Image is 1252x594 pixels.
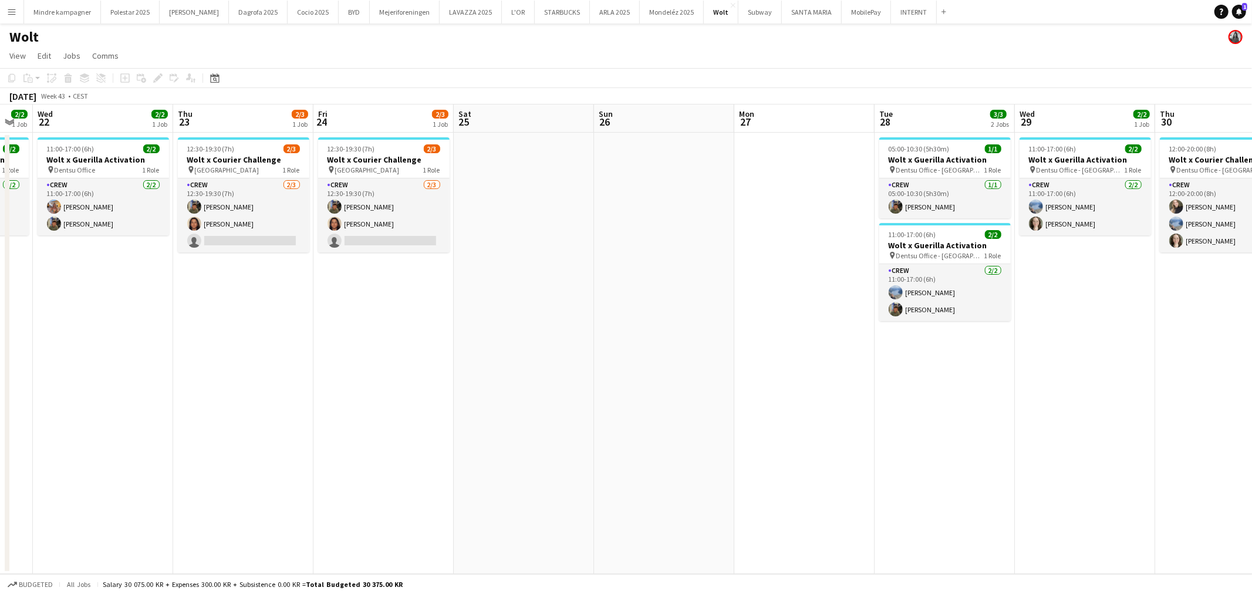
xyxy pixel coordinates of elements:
span: Wed [38,109,53,119]
h1: Wolt [9,28,39,46]
span: 11:00-17:00 (6h) [1029,144,1076,153]
button: Polestar 2025 [101,1,160,23]
app-job-card: 05:00-10:30 (5h30m)1/1Wolt x Guerilla Activation Dentsu Office - [GEOGRAPHIC_DATA]1 RoleCrew1/105... [879,137,1011,218]
button: INTERNT [891,1,937,23]
h3: Wolt x Guerilla Activation [1020,154,1151,165]
span: Mon [739,109,754,119]
button: Cocio 2025 [288,1,339,23]
app-card-role: Crew2/211:00-17:00 (6h)[PERSON_NAME][PERSON_NAME] [879,264,1011,321]
span: 1 [1242,3,1247,11]
span: All jobs [65,580,93,589]
span: 1 Role [2,166,19,174]
span: 2/2 [3,144,19,153]
span: 2/3 [432,110,448,119]
div: 1 Job [152,120,167,129]
span: View [9,50,26,61]
button: BYD [339,1,370,23]
app-job-card: 11:00-17:00 (6h)2/2Wolt x Guerilla Activation Dentsu Office1 RoleCrew2/211:00-17:00 (6h)[PERSON_N... [38,137,169,235]
span: Sun [599,109,613,119]
span: [GEOGRAPHIC_DATA] [195,166,259,174]
button: ARLA 2025 [590,1,640,23]
app-job-card: 11:00-17:00 (6h)2/2Wolt x Guerilla Activation Dentsu Office - [GEOGRAPHIC_DATA]1 RoleCrew2/211:00... [1020,137,1151,235]
h3: Wolt x Guerilla Activation [38,154,169,165]
span: Thu [178,109,193,119]
span: 2/2 [151,110,168,119]
div: 1 Job [12,120,27,129]
app-card-role: Crew2/211:00-17:00 (6h)[PERSON_NAME][PERSON_NAME] [38,178,169,235]
span: Dentsu Office [55,166,96,174]
span: Edit [38,50,51,61]
div: 1 Job [1134,120,1149,129]
button: Wolt [704,1,738,23]
span: 12:00-20:00 (8h) [1169,144,1217,153]
span: Sat [458,109,471,119]
h3: Wolt x Courier Challenge [318,154,450,165]
span: 2/2 [1125,144,1142,153]
span: 12:30-19:30 (7h) [328,144,375,153]
span: 1 Role [984,166,1001,174]
span: Thu [1160,109,1175,119]
span: 1 Role [283,166,300,174]
span: 1 Role [984,251,1001,260]
h3: Wolt x Courier Challenge [178,154,309,165]
span: Dentsu Office - [GEOGRAPHIC_DATA] [896,166,984,174]
span: Fri [318,109,328,119]
span: Week 43 [39,92,68,100]
span: 2/2 [11,110,28,119]
span: Dentsu Office - [GEOGRAPHIC_DATA] [1037,166,1125,174]
span: 29 [1018,115,1035,129]
span: 23 [176,115,193,129]
span: 05:00-10:30 (5h30m) [889,144,950,153]
span: 28 [878,115,893,129]
h3: Wolt x Guerilla Activation [879,240,1011,251]
button: [PERSON_NAME] [160,1,229,23]
app-card-role: Crew2/312:30-19:30 (7h)[PERSON_NAME][PERSON_NAME] [178,178,309,252]
span: 2/2 [1133,110,1150,119]
span: 11:00-17:00 (6h) [47,144,95,153]
button: MobilePay [842,1,891,23]
app-job-card: 12:30-19:30 (7h)2/3Wolt x Courier Challenge [GEOGRAPHIC_DATA]1 RoleCrew2/312:30-19:30 (7h)[PERSON... [178,137,309,252]
div: Salary 30 075.00 KR + Expenses 300.00 KR + Subsistence 0.00 KR = [103,580,403,589]
span: 26 [597,115,613,129]
span: Budgeted [19,580,53,589]
app-card-role: Crew2/211:00-17:00 (6h)[PERSON_NAME][PERSON_NAME] [1020,178,1151,235]
app-job-card: 12:30-19:30 (7h)2/3Wolt x Courier Challenge [GEOGRAPHIC_DATA]1 RoleCrew2/312:30-19:30 (7h)[PERSON... [318,137,450,252]
span: [GEOGRAPHIC_DATA] [335,166,400,174]
span: Jobs [63,50,80,61]
app-card-role: Crew2/312:30-19:30 (7h)[PERSON_NAME][PERSON_NAME] [318,178,450,252]
span: 12:30-19:30 (7h) [187,144,235,153]
span: 1/1 [985,144,1001,153]
app-job-card: 11:00-17:00 (6h)2/2Wolt x Guerilla Activation Dentsu Office - [GEOGRAPHIC_DATA]1 RoleCrew2/211:00... [879,223,1011,321]
a: Edit [33,48,56,63]
button: Mondeléz 2025 [640,1,704,23]
button: STARBUCKS [535,1,590,23]
button: Mejeriforeningen [370,1,440,23]
span: 2/2 [985,230,1001,239]
span: Total Budgeted 30 375.00 KR [306,580,403,589]
app-card-role: Crew1/105:00-10:30 (5h30m)[PERSON_NAME] [879,178,1011,218]
div: CEST [73,92,88,100]
button: SANTA MARIA [782,1,842,23]
span: 2/3 [284,144,300,153]
button: Subway [738,1,782,23]
button: Budgeted [6,578,55,591]
span: 30 [1158,115,1175,129]
a: Jobs [58,48,85,63]
span: 27 [737,115,754,129]
span: 1 Role [1125,166,1142,174]
span: 25 [457,115,471,129]
span: 2/3 [424,144,440,153]
button: L'OR [502,1,535,23]
div: 1 Job [292,120,308,129]
div: [DATE] [9,90,36,102]
app-user-avatar: Mia Tidemann [1229,30,1243,44]
span: 11:00-17:00 (6h) [889,230,936,239]
span: Dentsu Office - [GEOGRAPHIC_DATA] [896,251,984,260]
span: Tue [879,109,893,119]
span: Wed [1020,109,1035,119]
